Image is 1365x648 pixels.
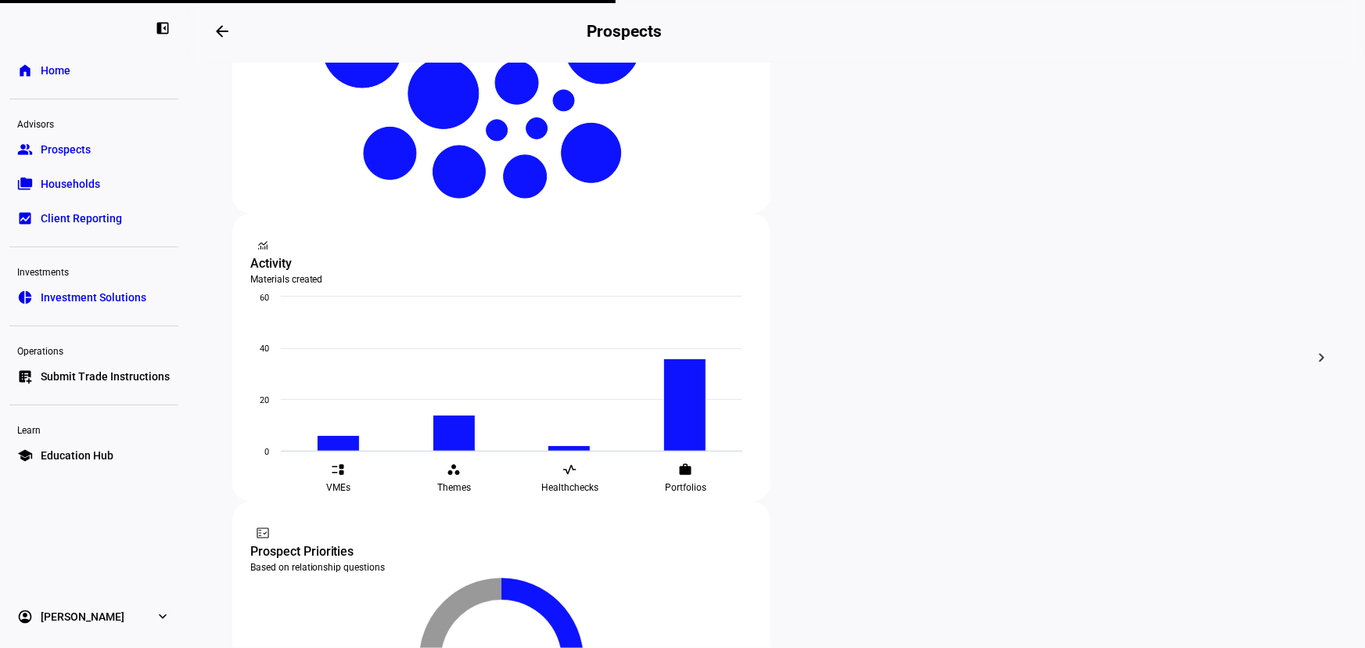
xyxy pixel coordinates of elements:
[41,290,146,305] span: Investment Solutions
[9,203,178,234] a: bid_landscapeClient Reporting
[17,448,33,463] eth-mat-symbol: school
[563,463,577,477] eth-mat-symbol: vital_signs
[9,339,178,361] div: Operations
[587,22,662,41] h2: Prospects
[665,481,706,494] span: Portfolios
[256,525,271,541] mat-icon: fact_check
[1313,348,1331,367] mat-icon: chevron_right
[41,369,170,384] span: Submit Trade Instructions
[437,481,471,494] span: Themes
[251,273,752,286] div: Materials created
[9,282,178,313] a: pie_chartInvestment Solutions
[332,463,346,477] eth-mat-symbol: event_list
[447,463,462,477] eth-mat-symbol: workspaces
[41,211,122,226] span: Client Reporting
[251,542,752,561] div: Prospect Priorities
[9,418,178,440] div: Learn
[264,447,269,457] text: 0
[41,609,124,625] span: [PERSON_NAME]
[41,142,91,157] span: Prospects
[17,142,33,157] eth-mat-symbol: group
[260,395,269,405] text: 20
[41,176,100,192] span: Households
[41,63,70,78] span: Home
[155,609,171,625] eth-mat-symbol: expand_more
[17,609,33,625] eth-mat-symbol: account_circle
[9,55,178,86] a: homeHome
[41,448,113,463] span: Education Hub
[541,481,598,494] span: Healthchecks
[260,344,269,354] text: 40
[213,22,232,41] mat-icon: arrow_backwards
[17,290,33,305] eth-mat-symbol: pie_chart
[155,20,171,36] eth-mat-symbol: left_panel_close
[260,293,269,303] text: 60
[17,369,33,384] eth-mat-symbol: list_alt_add
[17,211,33,226] eth-mat-symbol: bid_landscape
[679,463,693,477] eth-mat-symbol: work
[326,481,350,494] span: VMEs
[256,237,271,253] mat-icon: monitoring
[251,254,752,273] div: Activity
[251,561,752,574] div: Based on relationship questions
[17,63,33,78] eth-mat-symbol: home
[9,260,178,282] div: Investments
[9,134,178,165] a: groupProspects
[17,176,33,192] eth-mat-symbol: folder_copy
[9,112,178,134] div: Advisors
[9,168,178,200] a: folder_copyHouseholds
